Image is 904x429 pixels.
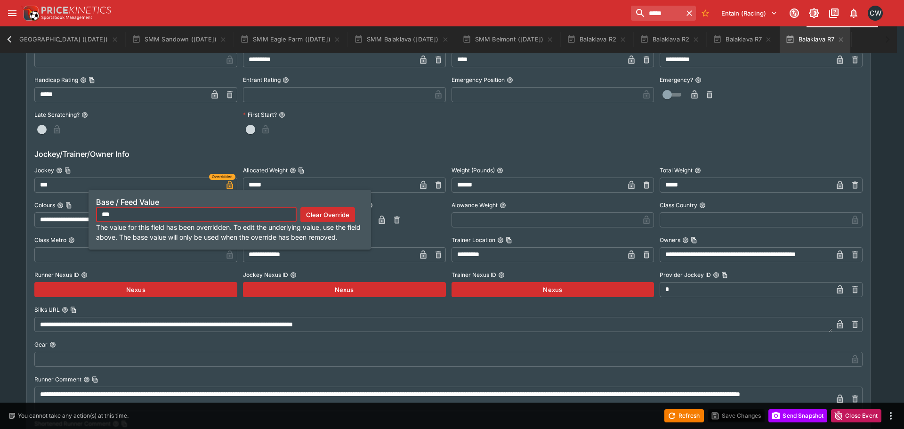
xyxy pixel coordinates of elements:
button: Copy To Clipboard [721,272,728,278]
p: Late Scratching? [34,111,80,119]
button: Copy To Clipboard [506,237,512,243]
h6: Jockey/Trainer/Owner Info [34,148,863,160]
button: SMM Belmont ([DATE]) [457,26,559,53]
button: Connected to PK [786,5,803,22]
button: No Bookmarks [698,6,713,21]
p: Runner Nexus ID [34,271,79,279]
button: Refresh [664,409,704,422]
p: Emergency? [660,76,693,84]
p: Owners [660,236,680,244]
button: Copy To Clipboard [70,307,77,313]
img: Sportsbook Management [41,16,92,20]
p: Class Metro [34,236,66,244]
p: You cannot take any action(s) at this time. [18,412,129,420]
button: Copy To Clipboard [65,202,72,209]
button: SMM Eagle Farm ([DATE]) [234,26,347,53]
input: search [631,6,683,21]
p: Total Weight [660,166,693,174]
button: Copy To Clipboard [298,167,305,174]
button: Documentation [825,5,842,22]
button: Copy To Clipboard [92,376,98,383]
button: Balaklava R2 [561,26,632,53]
button: Send Snapshot [768,409,827,422]
p: Runner Comment [34,375,81,383]
span: Overridden [212,174,233,180]
p: Handicap Rating [34,76,78,84]
button: Nexus [452,282,654,297]
button: Notifications [845,5,862,22]
p: Trainer Nexus ID [452,271,496,279]
div: Clint Wallis [868,6,883,21]
p: Emergency Position [452,76,505,84]
button: Select Tenant [716,6,783,21]
h6: Base / Feed Value [96,197,363,207]
p: Gear [34,340,48,348]
button: Nexus [243,282,446,297]
p: First Start? [243,111,277,119]
button: open drawer [4,5,21,22]
p: Jockey Nexus ID [243,271,288,279]
p: Alowance Weight [452,201,498,209]
button: Close Event [831,409,881,422]
button: Clint Wallis [865,3,886,24]
p: Class Country [660,201,697,209]
p: Silks URL [34,306,60,314]
p: The value for this field has been overridden. To edit the underlying value, use the field above. ... [96,222,363,242]
button: Nexus [34,282,237,297]
img: PriceKinetics Logo [21,4,40,23]
img: PriceKinetics [41,7,111,14]
p: Weight (Pounds) [452,166,495,174]
button: Toggle light/dark mode [806,5,823,22]
p: Jockey [34,166,54,174]
p: Provider Jockey ID [660,271,711,279]
button: SMM Balaklava ([DATE]) [348,26,455,53]
button: Balaklava R2 [634,26,705,53]
button: Copy To Clipboard [691,237,697,243]
button: Copy To Clipboard [89,77,95,83]
button: SMM Sandown ([DATE]) [126,26,233,53]
button: Clear Override [300,207,355,222]
button: more [885,410,896,421]
p: Entrant Rating [243,76,281,84]
button: Balaklava R7 [707,26,778,53]
button: Balaklava R7 [780,26,850,53]
p: Trainer Location [452,236,495,244]
button: Copy To Clipboard [65,167,71,174]
p: Colours [34,201,55,209]
p: Allocated Weight [243,166,288,174]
